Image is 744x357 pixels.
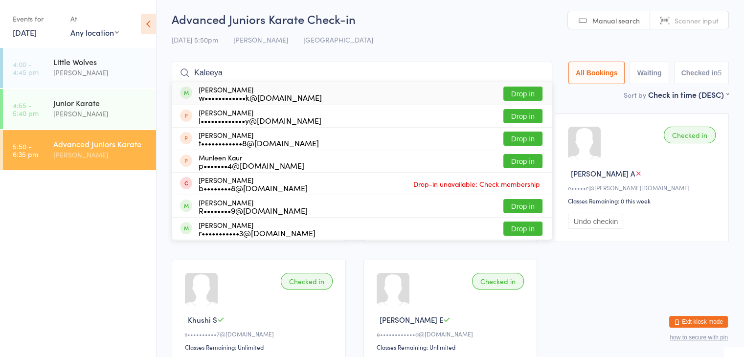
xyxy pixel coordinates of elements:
a: 4:55 -5:40 pmJunior Karate[PERSON_NAME] [3,89,156,129]
div: [PERSON_NAME] [199,221,316,237]
span: [PERSON_NAME] E [380,314,443,325]
div: [PERSON_NAME] [53,108,148,119]
input: Search [172,62,552,84]
time: 4:00 - 4:45 pm [13,60,39,76]
div: [PERSON_NAME] [53,149,148,160]
button: Drop in [503,154,542,168]
button: Drop in [503,222,542,236]
div: Munleen Kaur [199,154,304,169]
button: Checked in5 [674,62,729,84]
label: Sort by [624,90,646,100]
div: [PERSON_NAME] [199,109,321,124]
span: Khushi S [188,314,217,325]
div: Little Wolves [53,56,148,67]
div: Any location [70,27,119,38]
div: 5 [718,69,721,77]
span: [PERSON_NAME] [233,35,288,45]
time: 4:55 - 5:40 pm [13,101,39,117]
a: 4:00 -4:45 pmLittle Wolves[PERSON_NAME] [3,48,156,88]
div: [PERSON_NAME] [53,67,148,78]
span: Scanner input [675,16,719,25]
div: Checked in [281,273,333,290]
button: how to secure with pin [670,334,728,341]
span: Drop-in unavailable: Check membership [411,177,542,191]
div: Check in time (DESC) [648,89,729,100]
button: Waiting [630,62,669,84]
button: Drop in [503,132,542,146]
div: r•••••••••••3@[DOMAIN_NAME] [199,229,316,237]
div: Classes Remaining: Unlimited [377,343,527,351]
div: Events for [13,11,61,27]
button: Exit kiosk mode [669,316,728,328]
div: l•••••••••••••y@[DOMAIN_NAME] [199,116,321,124]
span: Manual search [592,16,640,25]
div: Junior Karate [53,97,148,108]
div: e••••••••••••a@[DOMAIN_NAME] [377,330,527,338]
div: [PERSON_NAME] [199,199,308,214]
div: b••••••••8@[DOMAIN_NAME] [199,184,308,192]
div: [PERSON_NAME] [199,131,319,147]
button: Drop in [503,87,542,101]
span: [GEOGRAPHIC_DATA] [303,35,373,45]
div: e•••••r@[PERSON_NAME][DOMAIN_NAME] [568,183,719,192]
div: Checked in [664,127,716,143]
time: 5:50 - 6:35 pm [13,142,38,158]
div: R••••••••9@[DOMAIN_NAME] [199,206,308,214]
div: p•••••••4@[DOMAIN_NAME] [199,161,304,169]
div: w••••••••••••k@[DOMAIN_NAME] [199,93,322,101]
div: Checked in [472,273,524,290]
button: Drop in [503,199,542,213]
h2: Advanced Juniors Karate Check-in [172,11,729,27]
div: [PERSON_NAME] [199,176,308,192]
span: [PERSON_NAME] A [571,168,635,178]
div: Classes Remaining: 0 this week [568,197,719,205]
div: At [70,11,119,27]
a: [DATE] [13,27,37,38]
button: All Bookings [568,62,625,84]
button: Undo checkin [568,214,623,229]
div: [PERSON_NAME] [199,86,322,101]
span: [DATE] 5:50pm [172,35,218,45]
button: Drop in [503,109,542,123]
div: t••••••••••••8@[DOMAIN_NAME] [199,139,319,147]
div: Classes Remaining: Unlimited [185,343,336,351]
div: s••••••••••7@[DOMAIN_NAME] [185,330,336,338]
div: Advanced Juniors Karate [53,138,148,149]
a: 5:50 -6:35 pmAdvanced Juniors Karate[PERSON_NAME] [3,130,156,170]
